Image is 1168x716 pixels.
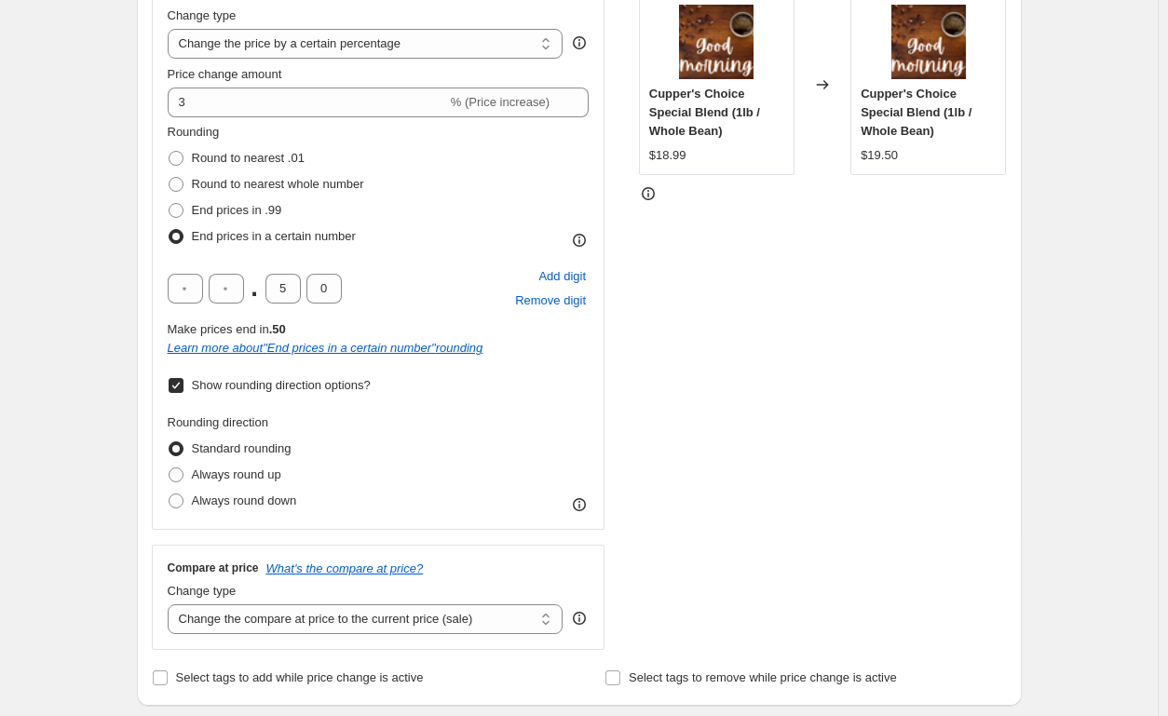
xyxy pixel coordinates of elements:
span: Select tags to remove while price change is active [629,670,897,684]
i: Learn more about " End prices in a certain number " rounding [168,341,483,355]
span: Standard rounding [192,441,292,455]
span: % (Price increase) [451,95,550,109]
span: Change type [168,584,237,598]
span: Make prices end in [168,322,286,336]
span: Cupper's Choice Special Blend (1lb / Whole Bean) [649,87,760,138]
span: Select tags to add while price change is active [176,670,424,684]
h3: Compare at price [168,561,259,575]
span: Always round up [192,467,281,481]
button: What's the compare at price? [266,561,424,575]
span: Show rounding direction options? [192,378,371,392]
span: . [250,274,260,304]
a: Learn more about"End prices in a certain number"rounding [168,341,483,355]
input: ﹡ [209,274,244,304]
span: End prices in a certain number [192,229,356,243]
span: End prices in .99 [192,203,282,217]
span: Rounding [168,125,220,139]
button: Remove placeholder [512,289,589,313]
div: help [570,609,589,628]
input: ﹡ [168,274,203,304]
span: Cupper's Choice Special Blend (1lb / Whole Bean) [861,87,971,138]
span: Round to nearest whole number [192,177,364,191]
span: Always round down [192,493,297,507]
span: Remove digit [515,291,586,310]
span: Add digit [538,267,586,286]
div: $19.50 [861,146,898,165]
b: .50 [269,322,286,336]
input: ﹡ [306,274,342,304]
input: -15 [168,88,447,117]
span: Price change amount [168,67,282,81]
div: $18.99 [649,146,686,165]
span: Rounding direction [168,415,268,429]
button: Add placeholder [536,264,589,289]
img: GoodmorningCCSpecialBlend_80x.png [679,5,754,79]
div: help [570,34,589,52]
span: Round to nearest .01 [192,151,305,165]
img: GoodmorningCCSpecialBlend_80x.png [891,5,966,79]
span: Change type [168,8,237,22]
input: ﹡ [265,274,301,304]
